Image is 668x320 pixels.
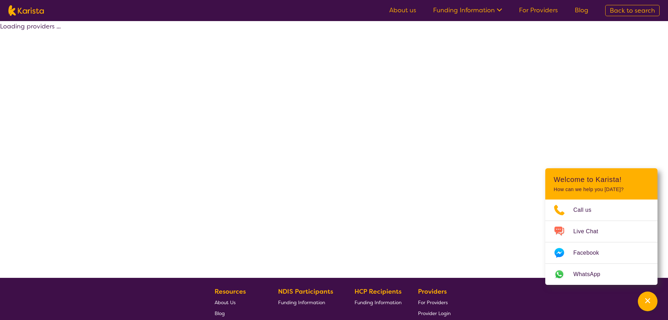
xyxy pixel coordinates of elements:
[545,264,657,285] a: Web link opens in a new tab.
[605,5,660,16] a: Back to search
[610,6,655,15] span: Back to search
[389,6,416,14] a: About us
[215,287,246,296] b: Resources
[278,299,325,306] span: Funding Information
[278,287,333,296] b: NDIS Participants
[573,248,607,258] span: Facebook
[355,299,402,306] span: Funding Information
[278,297,338,308] a: Funding Information
[418,299,448,306] span: For Providers
[215,308,262,319] a: Blog
[519,6,558,14] a: For Providers
[545,168,657,285] div: Channel Menu
[418,308,451,319] a: Provider Login
[8,5,44,16] img: Karista logo
[418,297,451,308] a: For Providers
[573,205,600,215] span: Call us
[215,299,236,306] span: About Us
[573,226,607,237] span: Live Chat
[355,287,402,296] b: HCP Recipients
[554,175,649,184] h2: Welcome to Karista!
[573,269,609,280] span: WhatsApp
[215,310,225,316] span: Blog
[418,310,451,316] span: Provider Login
[418,287,447,296] b: Providers
[575,6,588,14] a: Blog
[433,6,502,14] a: Funding Information
[215,297,262,308] a: About Us
[355,297,402,308] a: Funding Information
[638,292,657,311] button: Channel Menu
[554,187,649,192] p: How can we help you [DATE]?
[545,200,657,285] ul: Choose channel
